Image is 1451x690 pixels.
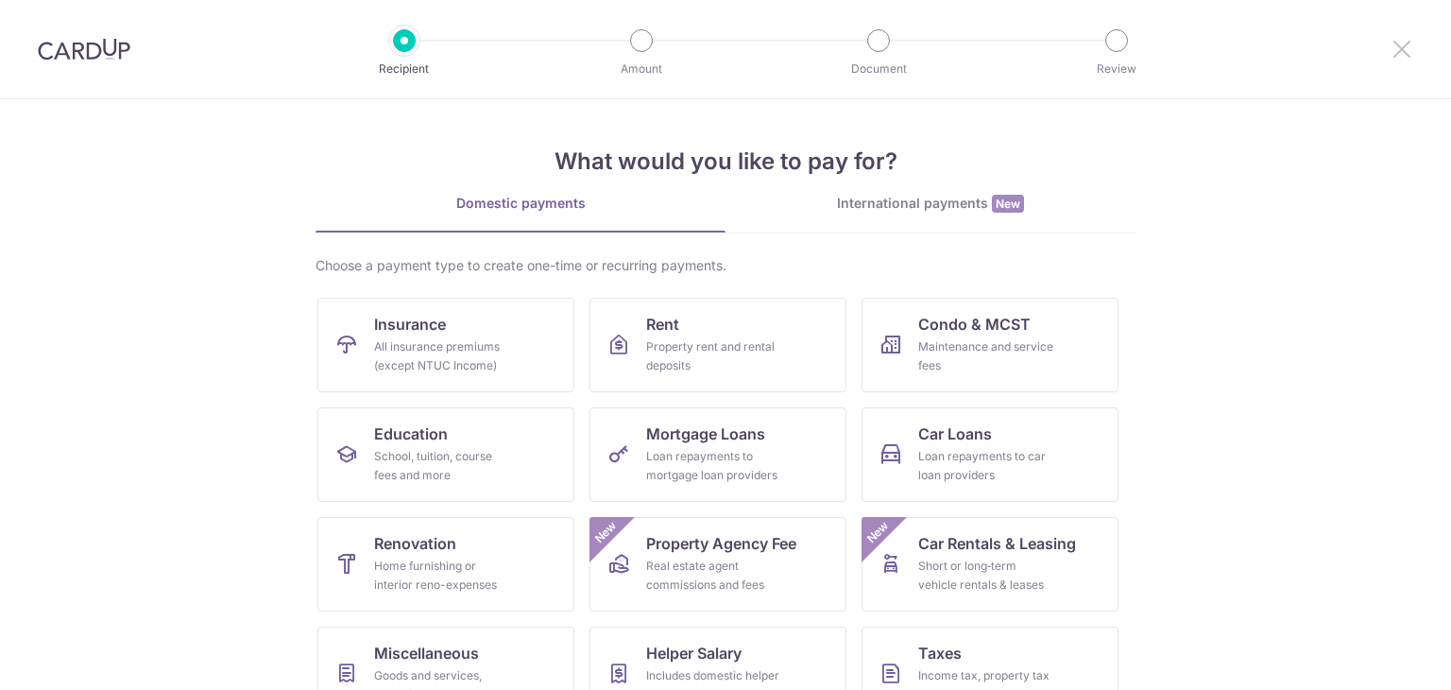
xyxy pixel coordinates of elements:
a: Property Agency FeeReal estate agent commissions and feesNew [589,517,846,612]
span: Insurance [374,313,446,336]
span: Rent [646,313,679,336]
a: RentProperty rent and rental deposits [589,298,846,392]
a: RenovationHome furnishing or interior reno-expenses [317,517,574,612]
span: Condo & MCST [918,313,1031,336]
a: Condo & MCSTMaintenance and service fees [862,298,1118,392]
h4: What would you like to pay for? [316,145,1135,179]
a: Mortgage LoansLoan repayments to mortgage loan providers [589,407,846,502]
span: New [992,195,1024,213]
a: InsuranceAll insurance premiums (except NTUC Income) [317,298,574,392]
div: School, tuition, course fees and more [374,447,510,485]
span: Car Loans [918,423,992,445]
span: Taxes [918,642,962,664]
div: Property rent and rental deposits [646,337,782,375]
span: Property Agency Fee [646,532,796,555]
span: Car Rentals & Leasing [918,532,1076,555]
p: Review [1047,60,1186,78]
p: Document [809,60,948,78]
div: Domestic payments [316,194,725,213]
p: Amount [572,60,711,78]
a: Car Rentals & LeasingShort or long‑term vehicle rentals & leasesNew [862,517,1118,612]
div: Real estate agent commissions and fees [646,557,782,595]
p: Recipient [334,60,474,78]
span: Helper Salary [646,642,742,664]
div: Home furnishing or interior reno-expenses [374,557,510,595]
span: Renovation [374,532,456,555]
div: Short or long‑term vehicle rentals & leases [918,557,1054,595]
div: Maintenance and service fees [918,337,1054,375]
div: Loan repayments to mortgage loan providers [646,447,782,485]
a: EducationSchool, tuition, course fees and more [317,407,574,502]
span: Mortgage Loans [646,423,765,445]
img: CardUp [38,38,130,60]
a: Car LoansLoan repayments to car loan providers [862,407,1118,502]
div: Choose a payment type to create one-time or recurring payments. [316,256,1135,275]
span: Miscellaneous [374,642,479,664]
div: Loan repayments to car loan providers [918,447,1054,485]
div: International payments [725,194,1135,214]
span: Education [374,423,448,445]
span: New [590,517,622,548]
span: New [862,517,894,548]
div: All insurance premiums (except NTUC Income) [374,337,510,375]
